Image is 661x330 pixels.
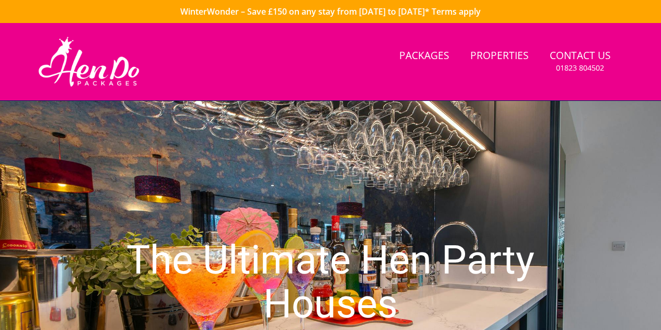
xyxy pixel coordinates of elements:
[556,63,604,73] small: 01823 804502
[546,44,615,78] a: Contact Us01823 804502
[34,36,144,88] img: Hen Do Packages
[395,44,454,68] a: Packages
[466,44,533,68] a: Properties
